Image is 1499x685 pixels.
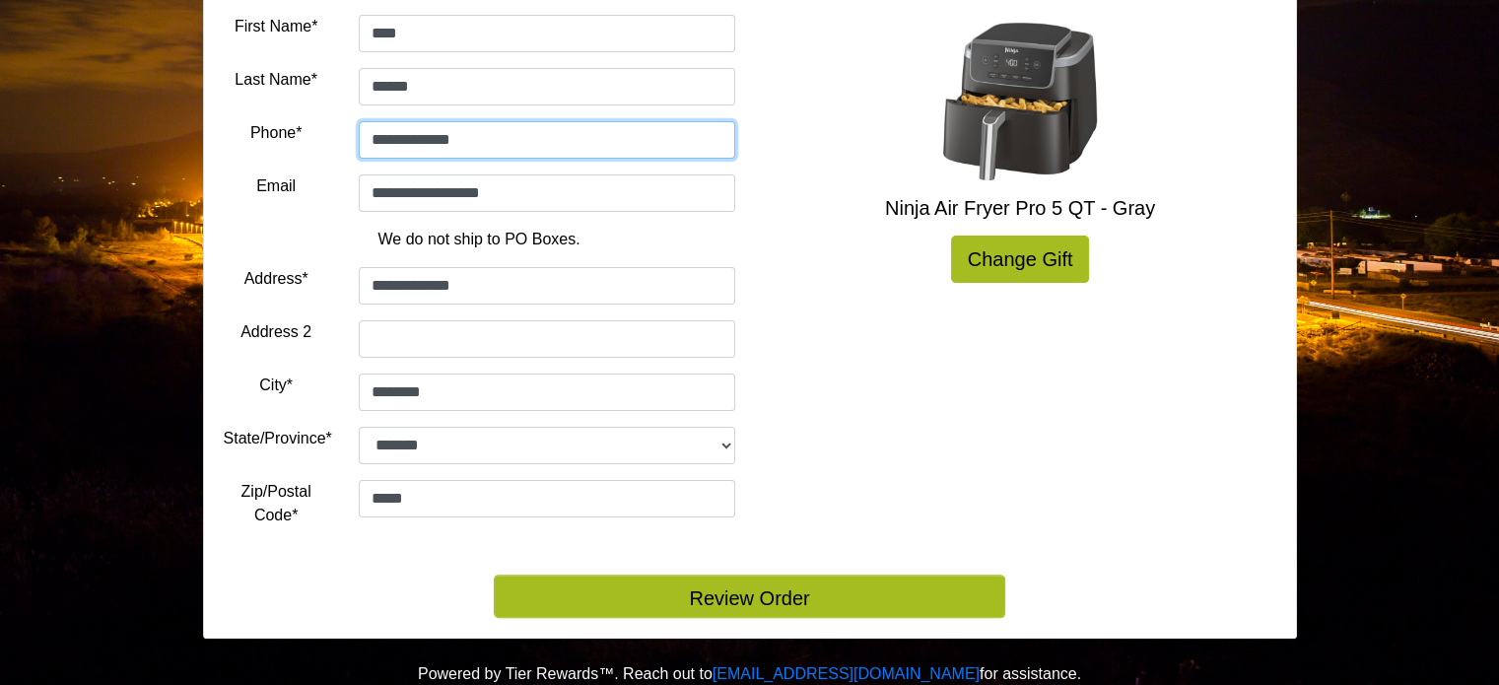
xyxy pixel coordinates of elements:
label: Email [256,174,296,198]
a: Change Gift [951,236,1090,283]
label: City* [259,374,293,397]
label: Zip/Postal Code* [224,480,329,527]
label: State/Province* [224,427,332,450]
label: Address* [244,267,308,291]
span: Powered by Tier Rewards™. Reach out to for assistance. [418,665,1081,682]
button: Review Order [494,575,1005,618]
h5: Ninja Air Fryer Pro 5 QT - Gray [765,196,1276,220]
label: First Name* [235,15,317,38]
p: We do not ship to PO Boxes. [238,228,720,251]
label: Last Name* [235,68,317,92]
a: [EMAIL_ADDRESS][DOMAIN_NAME] [713,665,980,682]
label: Address 2 [240,320,311,344]
label: Phone* [250,121,303,145]
img: Ninja Air Fryer Pro 5 QT - Gray [941,23,1099,180]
